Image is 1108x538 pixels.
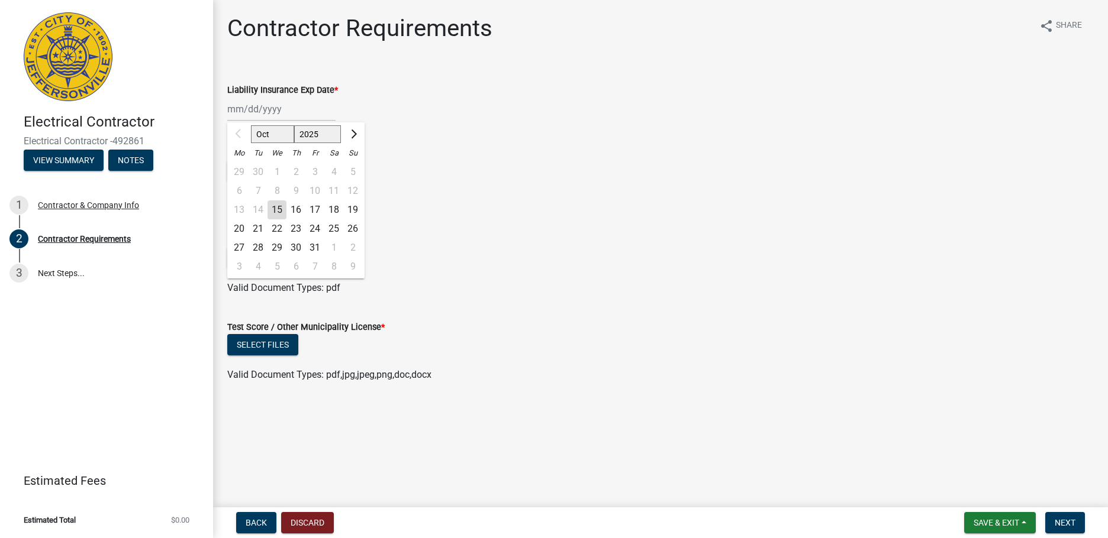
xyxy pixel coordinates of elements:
[1030,14,1091,37] button: shareShare
[249,238,268,257] div: 28
[249,257,268,276] div: 4
[305,144,324,163] div: Fr
[230,238,249,257] div: Monday, October 27, 2025
[305,200,324,219] div: Friday, October 17, 2025
[249,257,268,276] div: Tuesday, November 4, 2025
[324,144,343,163] div: Sa
[249,238,268,257] div: Tuesday, October 28, 2025
[227,86,338,95] label: Liability Insurance Exp Date
[343,200,362,219] div: 19
[305,257,324,276] div: Friday, November 7, 2025
[305,219,324,238] div: Friday, October 24, 2025
[230,219,249,238] div: 20
[268,219,286,238] div: Wednesday, October 22, 2025
[249,219,268,238] div: 21
[324,219,343,238] div: 25
[286,200,305,219] div: Thursday, October 16, 2025
[230,219,249,238] div: Monday, October 20, 2025
[9,264,28,283] div: 3
[324,219,343,238] div: Saturday, October 25, 2025
[343,219,362,238] div: Sunday, October 26, 2025
[268,257,286,276] div: Wednesday, November 5, 2025
[305,219,324,238] div: 24
[324,200,343,219] div: 18
[230,238,249,257] div: 27
[324,238,343,257] div: 1
[305,257,324,276] div: 7
[286,257,305,276] div: 6
[268,200,286,219] div: Wednesday, October 15, 2025
[324,257,343,276] div: 8
[9,229,28,248] div: 2
[227,282,340,293] span: Valid Document Types: pdf
[343,219,362,238] div: 26
[1039,19,1054,33] i: share
[286,257,305,276] div: Thursday, November 6, 2025
[24,516,76,524] span: Estimated Total
[324,257,343,276] div: Saturday, November 8, 2025
[324,200,343,219] div: Saturday, October 18, 2025
[227,334,298,355] button: Select files
[230,257,249,276] div: 3
[286,200,305,219] div: 16
[268,219,286,238] div: 22
[24,135,189,147] span: Electrical Contractor -492861
[108,156,153,166] wm-modal-confirm: Notes
[227,323,385,332] label: Test Score / Other Municipality License
[230,257,249,276] div: Monday, November 3, 2025
[286,219,305,238] div: Thursday, October 23, 2025
[286,219,305,238] div: 23
[249,219,268,238] div: Tuesday, October 21, 2025
[24,12,112,101] img: City of Jeffersonville, Indiana
[346,125,360,144] button: Next month
[24,114,204,131] h4: Electrical Contractor
[286,238,305,257] div: Thursday, October 30, 2025
[343,257,362,276] div: Sunday, November 9, 2025
[9,196,28,215] div: 1
[251,125,294,143] select: Select month
[281,512,334,533] button: Discard
[305,238,324,257] div: Friday, October 31, 2025
[38,235,131,243] div: Contractor Requirements
[24,150,104,171] button: View Summary
[305,200,324,219] div: 17
[268,238,286,257] div: Wednesday, October 29, 2025
[249,144,268,163] div: Tu
[268,238,286,257] div: 29
[108,150,153,171] button: Notes
[305,238,324,257] div: 31
[9,469,194,492] a: Estimated Fees
[324,238,343,257] div: Saturday, November 1, 2025
[227,97,336,121] input: mm/dd/yyyy
[1055,518,1075,527] span: Next
[964,512,1036,533] button: Save & Exit
[268,257,286,276] div: 5
[343,257,362,276] div: 9
[227,14,492,43] h1: Contractor Requirements
[1056,19,1082,33] span: Share
[171,516,189,524] span: $0.00
[343,200,362,219] div: Sunday, October 19, 2025
[246,518,267,527] span: Back
[343,238,362,257] div: 2
[227,369,431,380] span: Valid Document Types: pdf,jpg,jpeg,png,doc,docx
[230,144,249,163] div: Mo
[343,238,362,257] div: Sunday, November 2, 2025
[974,518,1019,527] span: Save & Exit
[294,125,342,143] select: Select year
[38,201,139,209] div: Contractor & Company Info
[24,156,104,166] wm-modal-confirm: Summary
[1045,512,1085,533] button: Next
[268,200,286,219] div: 15
[343,144,362,163] div: Su
[236,512,276,533] button: Back
[286,238,305,257] div: 30
[268,144,286,163] div: We
[286,144,305,163] div: Th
